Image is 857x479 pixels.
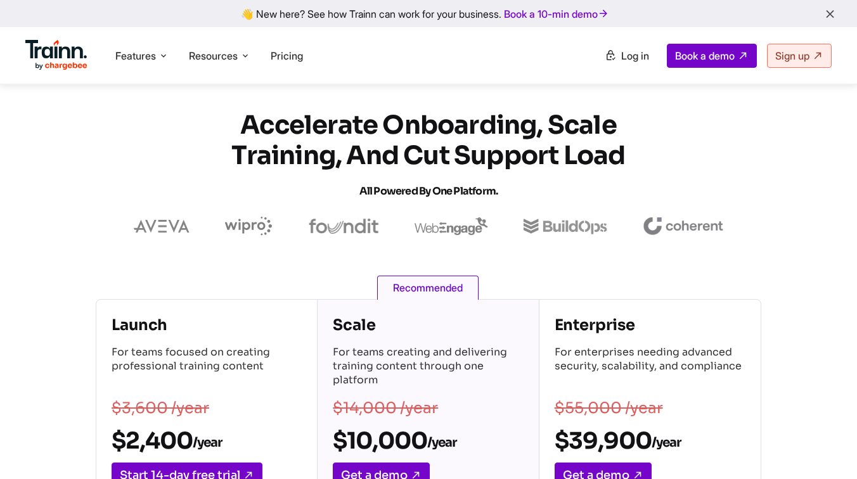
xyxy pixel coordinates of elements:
s: $14,000 /year [333,399,438,418]
img: coherent logo [643,217,723,235]
span: Log in [621,49,649,62]
span: All Powered by One Platform. [359,184,498,198]
p: For enterprises needing advanced security, scalability, and compliance [555,345,745,390]
img: aveva logo [134,220,190,233]
sub: /year [652,435,681,450]
img: Trainn Logo [25,40,87,70]
span: Features [115,49,156,63]
span: Resources [189,49,238,63]
h2: $39,900 [555,426,745,455]
span: Recommended [377,276,479,300]
img: webengage logo [415,217,488,235]
span: Sign up [775,49,809,62]
span: Book a demo [675,49,735,62]
p: For teams creating and delivering training content through one platform [333,345,523,390]
h4: Launch [112,315,302,335]
h2: $2,400 [112,426,302,455]
a: Book a demo [667,44,757,68]
s: $55,000 /year [555,399,663,418]
s: $3,600 /year [112,399,209,418]
a: Log in [597,44,657,67]
a: Book a 10-min demo [501,5,612,23]
h4: Enterprise [555,315,745,335]
sub: /year [427,435,456,450]
img: wipro logo [225,217,273,236]
p: For teams focused on creating professional training content [112,345,302,390]
div: 👋 New here? See how Trainn can work for your business. [8,8,849,20]
img: buildops logo [524,219,607,234]
a: Pricing [271,49,303,62]
h1: Accelerate Onboarding, Scale Training, and Cut Support Load [200,110,657,207]
h2: $10,000 [333,426,523,455]
iframe: Chat Widget [794,418,857,479]
h4: Scale [333,315,523,335]
a: Sign up [767,44,832,68]
sub: /year [193,435,222,450]
img: foundit logo [308,219,379,234]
